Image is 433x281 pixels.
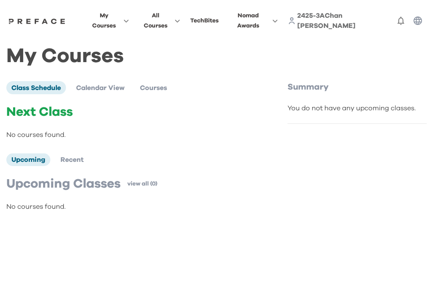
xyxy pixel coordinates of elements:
[6,104,266,120] p: Next Class
[11,156,45,163] span: Upcoming
[60,156,84,163] span: Recent
[288,103,427,113] div: You do not have any upcoming classes.
[11,85,61,91] span: Class Schedule
[90,11,119,31] span: My Courses
[229,11,267,31] span: Nomad Awards
[140,85,167,91] span: Courses
[297,12,356,29] span: 2425-3AChan [PERSON_NAME]
[7,18,67,25] img: Preface Logo
[226,10,280,31] button: Nomad Awards
[7,17,67,24] a: Preface Logo
[142,11,170,31] span: All Courses
[139,10,183,31] button: All Courses
[6,202,266,212] p: No courses found.
[297,11,392,31] a: 2425-3AChan [PERSON_NAME]
[76,85,125,91] span: Calendar View
[127,180,157,188] a: view all (0)
[288,81,427,93] p: Summary
[6,130,266,140] p: No courses found.
[190,16,219,26] div: TechBites
[6,52,427,61] h1: My Courses
[88,10,132,31] button: My Courses
[6,176,121,191] p: Upcoming Classes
